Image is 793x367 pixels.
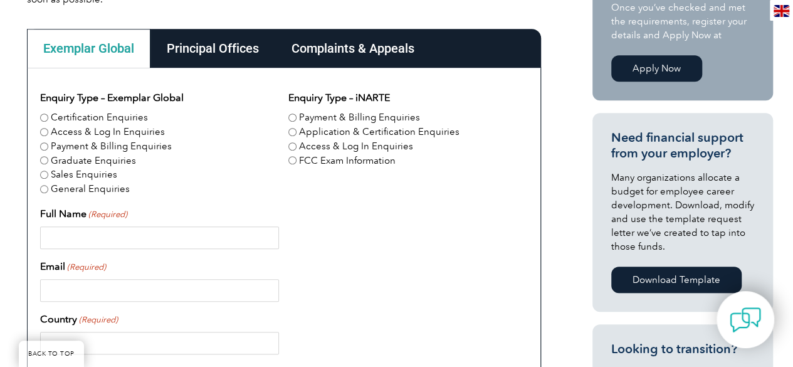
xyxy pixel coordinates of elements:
[87,208,127,221] span: (Required)
[66,261,106,274] span: (Required)
[275,29,431,68] div: Complaints & Appeals
[611,341,754,357] h3: Looking to transition?
[51,154,136,168] label: Graduate Enquiries
[27,29,150,68] div: Exemplar Global
[40,259,106,274] label: Email
[40,312,118,327] label: Country
[299,125,460,139] label: Application & Certification Enquiries
[611,1,754,42] p: Once you’ve checked and met the requirements, register your details and Apply Now at
[611,267,742,293] a: Download Template
[299,110,420,125] label: Payment & Billing Enquiries
[51,139,172,154] label: Payment & Billing Enquiries
[40,90,184,105] legend: Enquiry Type – Exemplar Global
[299,139,413,154] label: Access & Log In Enquiries
[150,29,275,68] div: Principal Offices
[51,168,117,182] label: Sales Enquiries
[774,5,789,17] img: en
[40,206,127,221] label: Full Name
[730,304,761,336] img: contact-chat.png
[51,125,165,139] label: Access & Log In Enquiries
[299,154,396,168] label: FCC Exam Information
[288,90,390,105] legend: Enquiry Type – iNARTE
[611,171,754,253] p: Many organizations allocate a budget for employee career development. Download, modify and use th...
[78,314,118,326] span: (Required)
[51,182,130,196] label: General Enquiries
[51,110,148,125] label: Certification Enquiries
[611,55,702,82] a: Apply Now
[611,130,754,161] h3: Need financial support from your employer?
[19,341,84,367] a: BACK TO TOP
